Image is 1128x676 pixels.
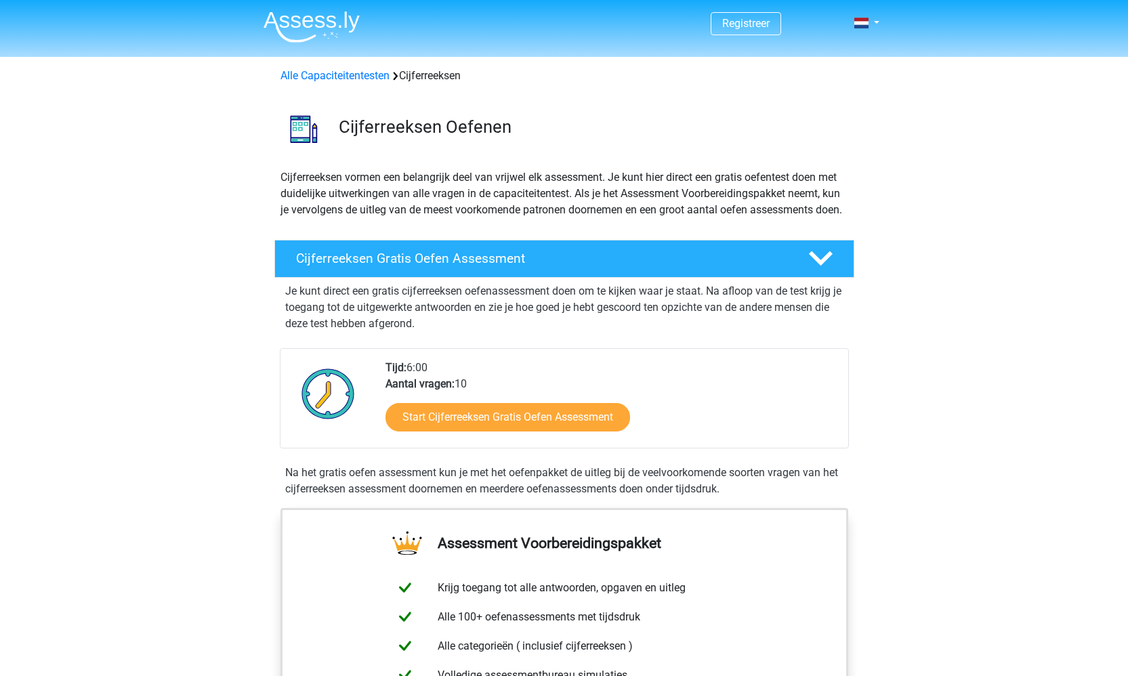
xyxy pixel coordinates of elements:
[269,240,860,278] a: Cijferreeksen Gratis Oefen Assessment
[285,283,843,332] p: Je kunt direct een gratis cijferreeksen oefenassessment doen om te kijken waar je staat. Na afloo...
[722,17,770,30] a: Registreer
[339,117,843,138] h3: Cijferreeksen Oefenen
[280,465,849,497] div: Na het gratis oefen assessment kun je met het oefenpakket de uitleg bij de veelvoorkomende soorte...
[275,100,333,158] img: cijferreeksen
[296,251,787,266] h4: Cijferreeksen Gratis Oefen Assessment
[385,361,406,374] b: Tijd:
[385,377,455,390] b: Aantal vragen:
[280,69,390,82] a: Alle Capaciteitentesten
[275,68,854,84] div: Cijferreeksen
[280,169,848,218] p: Cijferreeksen vormen een belangrijk deel van vrijwel elk assessment. Je kunt hier direct een grat...
[375,360,848,448] div: 6:00 10
[264,11,360,43] img: Assessly
[385,403,630,431] a: Start Cijferreeksen Gratis Oefen Assessment
[294,360,362,427] img: Klok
